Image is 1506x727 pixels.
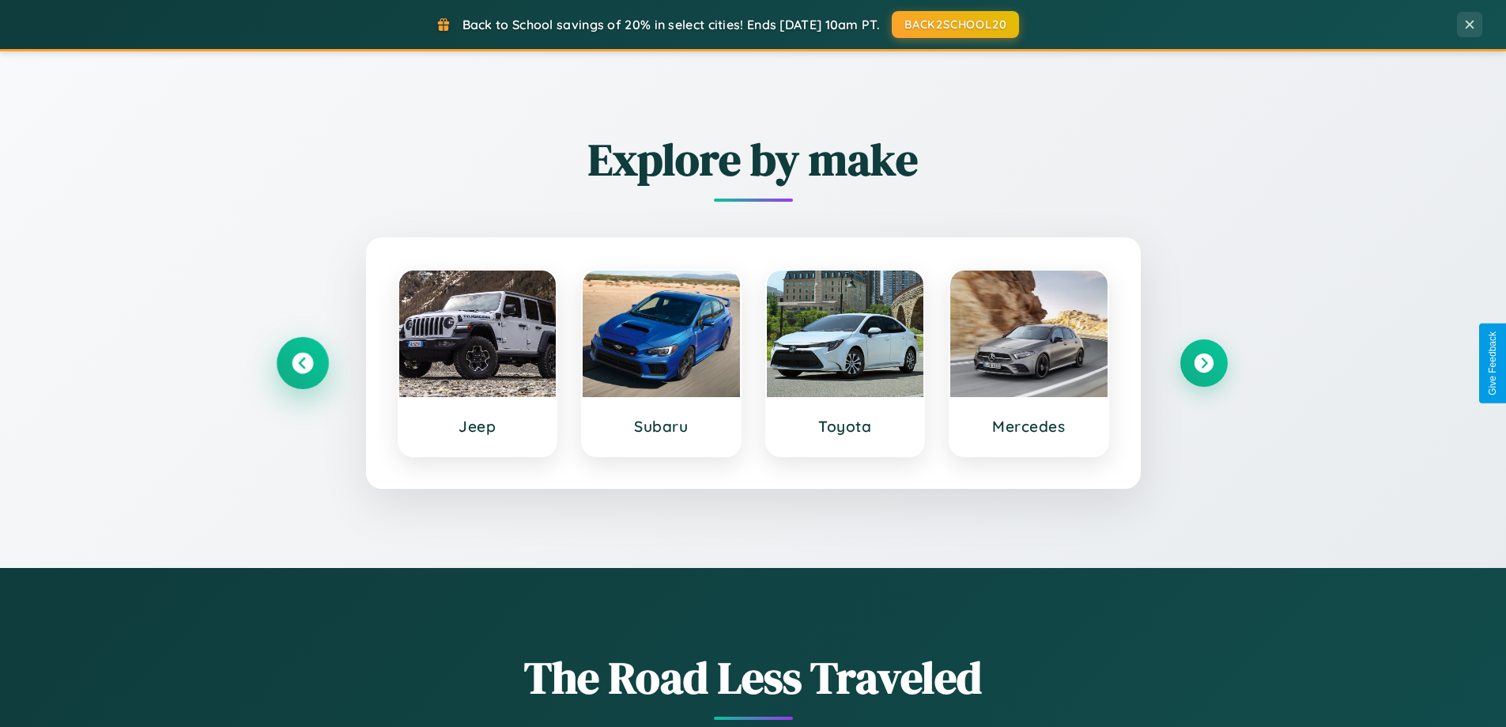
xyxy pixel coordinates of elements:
[1487,331,1498,396] div: Give Feedback
[966,417,1092,436] h3: Mercedes
[598,417,724,436] h3: Subaru
[279,129,1228,190] h2: Explore by make
[415,417,541,436] h3: Jeep
[783,417,908,436] h3: Toyota
[462,17,880,32] span: Back to School savings of 20% in select cities! Ends [DATE] 10am PT.
[279,647,1228,708] h1: The Road Less Traveled
[892,11,1019,38] button: BACK2SCHOOL20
